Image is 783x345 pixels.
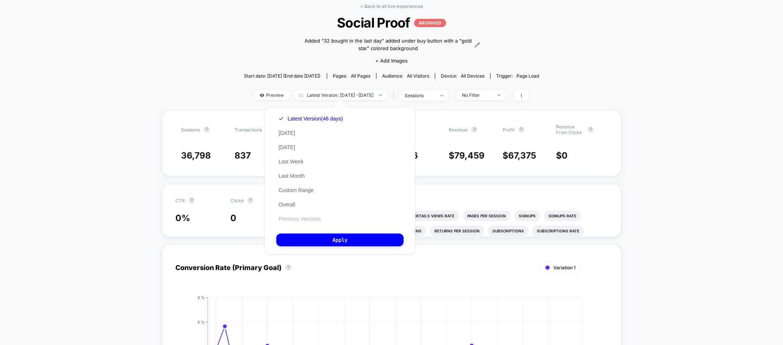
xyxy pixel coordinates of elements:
[175,198,185,203] span: CTR
[498,95,500,96] img: end
[407,73,429,79] span: All Visitors
[276,187,316,194] button: Custom Range
[276,115,345,122] button: Latest Version(46 days)
[462,92,492,98] div: No Filter
[276,172,307,179] button: Last Month
[562,150,568,161] span: 0
[503,150,536,161] span: $
[440,95,443,96] img: end
[375,58,408,64] span: + Add Images
[556,150,568,161] span: $
[382,73,429,79] div: Audience:
[503,127,515,133] span: Profit
[351,73,370,79] span: all pages
[461,73,484,79] span: all devices
[333,73,370,79] div: Pages:
[454,150,484,161] span: 79,459
[556,124,584,135] span: Revenue From Clicks
[532,226,584,236] li: Subscriptions Rate
[463,211,510,221] li: Pages Per Session
[276,234,404,246] button: Apply
[254,90,289,100] span: Preview
[488,226,529,236] li: Subscriptions
[390,211,459,221] li: Product Details Views Rate
[391,90,399,101] span: |
[514,211,540,221] li: Signups
[449,127,468,133] span: Revenue
[181,150,211,161] span: 36,798
[230,213,236,223] span: 0
[508,150,536,161] span: 67,375
[276,215,323,222] button: Previous Versions
[496,73,539,79] div: Trigger:
[471,127,477,133] button: ?
[198,320,205,324] tspan: 6 %
[189,197,195,203] button: ?
[235,127,262,133] span: Transactions
[449,150,484,161] span: $
[435,73,490,79] span: Device:
[276,130,297,136] button: [DATE]
[379,95,382,96] img: end
[276,201,297,208] button: Overall
[247,197,253,203] button: ?
[518,127,524,133] button: ?
[244,73,320,79] span: Start date: [DATE] (End date [DATE])
[405,93,435,98] div: sessions
[198,295,205,300] tspan: 8 %
[303,37,473,52] span: Added "32 bought in the last day" added under buy button with a "gold star" colored background
[181,127,200,133] span: Sessions
[276,144,297,151] button: [DATE]
[360,3,423,9] a: < Back to all live experiences
[285,197,608,203] p: Would like to see more reports?
[516,73,539,79] span: Page Load
[430,226,484,236] li: Returns Per Session
[259,15,524,31] span: Social Proof
[204,127,210,133] button: ?
[544,211,581,221] li: Signups Rate
[293,90,387,100] span: Latest Version: [DATE] - [DATE]
[175,213,190,223] span: 0 %
[230,198,244,203] span: Clicks
[553,265,576,270] span: Variation 1
[588,127,594,133] button: ?
[276,158,306,165] button: Last Week
[414,19,446,27] p: ARCHIVED
[299,93,303,97] img: calendar
[235,150,251,161] span: 837
[285,264,291,270] button: ?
